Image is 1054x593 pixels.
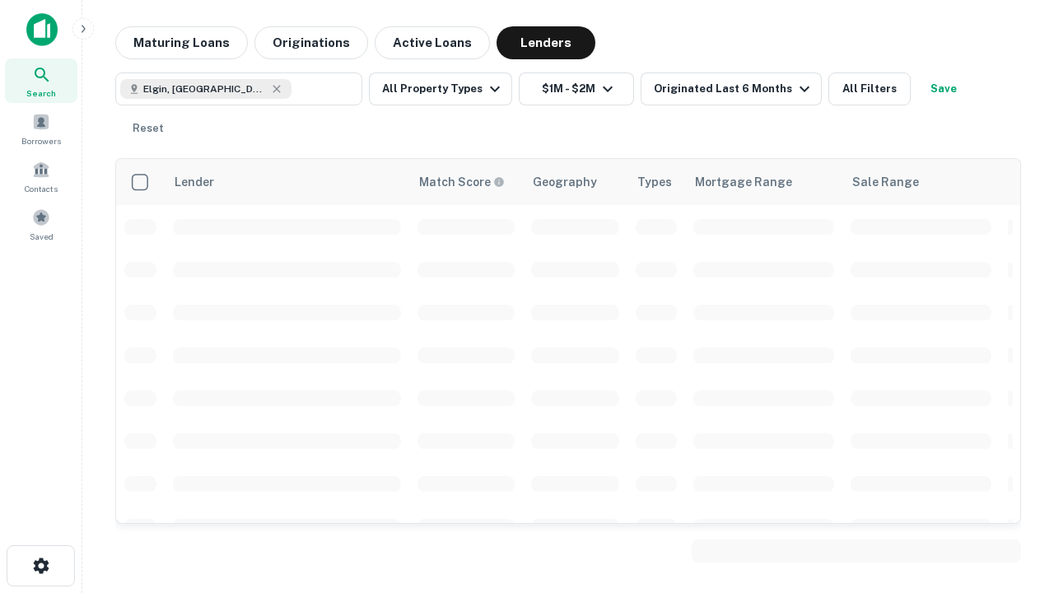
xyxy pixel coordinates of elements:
[30,230,54,243] span: Saved
[175,172,214,192] div: Lender
[165,159,409,205] th: Lender
[115,26,248,59] button: Maturing Loans
[523,159,627,205] th: Geography
[637,172,672,192] div: Types
[627,159,685,205] th: Types
[254,26,368,59] button: Originations
[519,72,634,105] button: $1M - $2M
[641,72,822,105] button: Originated Last 6 Months
[5,106,77,151] a: Borrowers
[409,159,523,205] th: Capitalize uses an advanced AI algorithm to match your search with the best lender. The match sco...
[25,182,58,195] span: Contacts
[419,173,505,191] div: Capitalize uses an advanced AI algorithm to match your search with the best lender. The match sco...
[533,172,597,192] div: Geography
[375,26,490,59] button: Active Loans
[654,79,814,99] div: Originated Last 6 Months
[21,134,61,147] span: Borrowers
[419,173,501,191] h6: Match Score
[842,159,1000,205] th: Sale Range
[852,172,919,192] div: Sale Range
[26,13,58,46] img: capitalize-icon.png
[685,159,842,205] th: Mortgage Range
[122,112,175,145] button: Reset
[5,154,77,198] a: Contacts
[26,86,56,100] span: Search
[5,58,77,103] a: Search
[695,172,792,192] div: Mortgage Range
[369,72,512,105] button: All Property Types
[5,202,77,246] a: Saved
[143,82,267,96] span: Elgin, [GEOGRAPHIC_DATA], [GEOGRAPHIC_DATA]
[972,409,1054,488] iframe: Chat Widget
[828,72,911,105] button: All Filters
[917,72,970,105] button: Save your search to get updates of matches that match your search criteria.
[497,26,595,59] button: Lenders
